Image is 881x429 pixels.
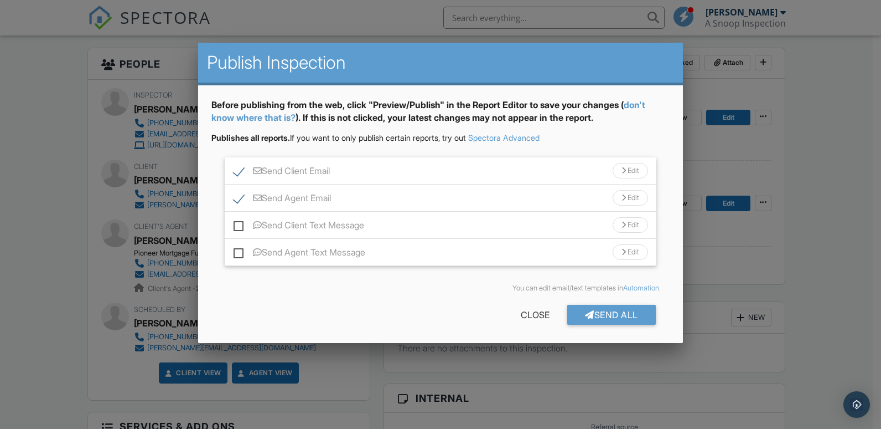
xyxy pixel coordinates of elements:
[211,99,670,132] div: Before publishing from the web, click "Preview/Publish" in the Report Editor to save your changes...
[567,305,656,325] div: Send All
[623,284,659,292] a: Automation
[503,305,567,325] div: Close
[211,133,290,142] strong: Publishes all reports.
[613,244,648,260] div: Edit
[211,133,466,142] span: If you want to only publish certain reports, try out
[234,166,330,180] label: Send Client Email
[613,217,648,233] div: Edit
[234,193,331,207] label: Send Agent Email
[613,163,648,178] div: Edit
[234,247,365,261] label: Send Agent Text Message
[468,133,540,142] a: Spectora Advanced
[234,220,364,234] label: Send Client Text Message
[843,391,870,418] div: Open Intercom Messenger
[211,99,645,122] a: don't know where that is?
[207,52,674,74] h2: Publish Inspection
[613,190,648,206] div: Edit
[220,284,661,293] div: You can edit email/text templates in .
